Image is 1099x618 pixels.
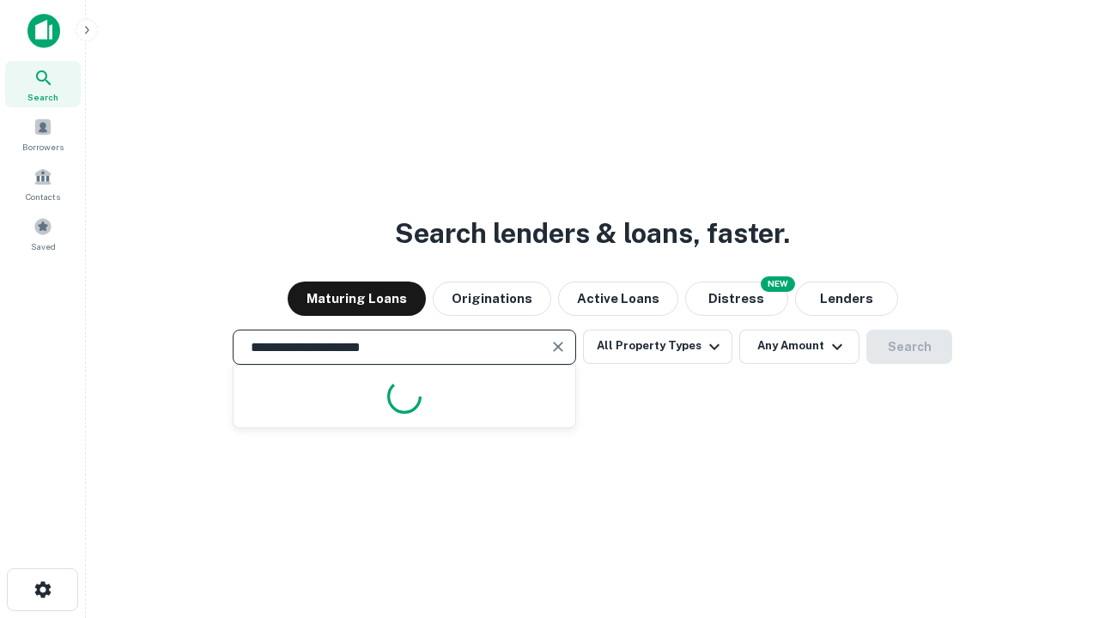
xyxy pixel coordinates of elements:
a: Search [5,61,81,107]
span: Borrowers [22,140,64,154]
button: Maturing Loans [288,282,426,316]
img: capitalize-icon.png [27,14,60,48]
span: Search [27,90,58,104]
iframe: Chat Widget [1013,481,1099,563]
button: Lenders [795,282,898,316]
span: Saved [31,239,56,253]
button: Any Amount [739,330,859,364]
a: Saved [5,210,81,257]
button: Originations [433,282,551,316]
h3: Search lenders & loans, faster. [395,213,790,254]
span: Contacts [26,190,60,203]
button: All Property Types [583,330,732,364]
div: NEW [761,276,795,292]
button: Active Loans [558,282,678,316]
button: Search distressed loans with lien and other non-mortgage details. [685,282,788,316]
a: Contacts [5,161,81,207]
button: Clear [546,335,570,359]
a: Borrowers [5,111,81,157]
